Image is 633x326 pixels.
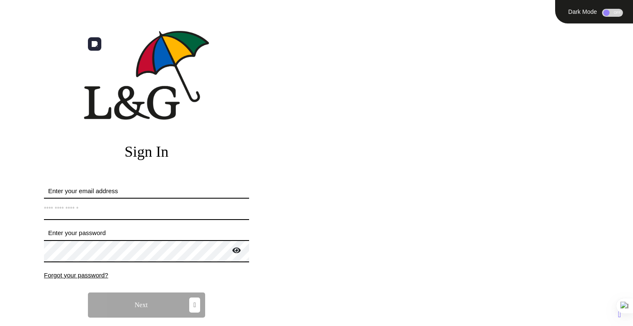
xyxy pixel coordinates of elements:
[44,228,249,238] label: Enter your password
[88,292,205,318] button: Next
[44,186,249,196] label: Enter your email address
[44,272,108,279] span: Forgot your password?
[310,49,633,73] div: EMPOWER.
[84,31,209,120] img: company logo
[310,24,633,49] div: ENGAGE.
[44,143,249,161] h2: Sign In
[602,9,623,17] div: OFF
[565,9,600,15] div: Dark Mode
[135,302,148,308] span: Next
[310,73,633,97] div: TRANSFORM.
